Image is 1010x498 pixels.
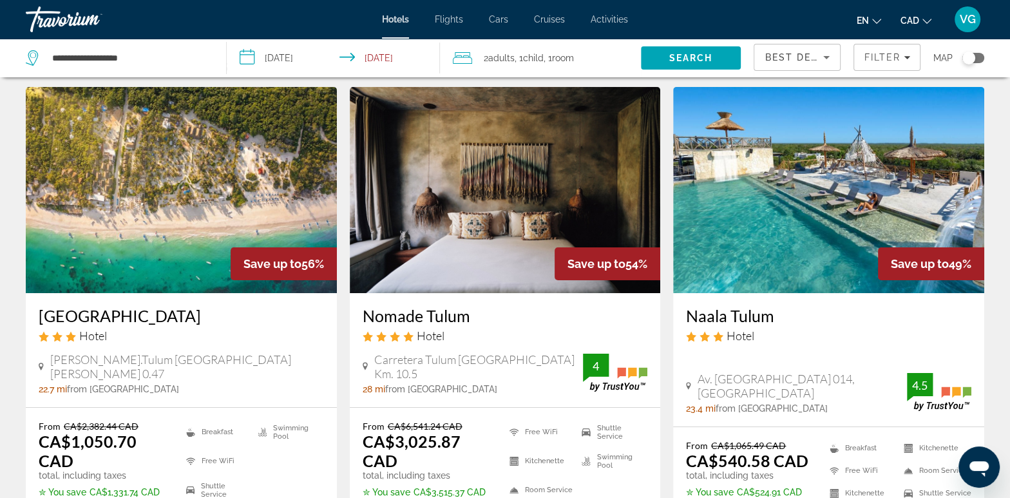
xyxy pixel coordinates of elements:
[857,15,869,26] span: en
[951,6,984,33] button: User Menu
[503,450,575,472] li: Kitchenette
[544,49,574,67] span: , 1
[575,421,647,443] li: Shuttle Service
[363,487,410,497] span: ✮ You save
[686,487,813,497] p: CA$524.91 CAD
[765,50,830,65] mat-select: Sort by
[180,450,252,472] li: Free WiFi
[515,49,544,67] span: , 1
[555,247,660,280] div: 54%
[583,354,647,392] img: TrustYou guest rating badge
[440,39,641,77] button: Travelers: 2 adults, 1 child
[765,52,832,62] span: Best Deals
[227,39,441,77] button: Select check in and out date
[686,487,734,497] span: ✮ You save
[686,306,971,325] a: Naala Tulum
[727,329,754,343] span: Hotel
[900,11,931,30] button: Change currency
[503,421,575,443] li: Free WiFi
[363,470,494,481] p: total, including taxes
[953,52,984,64] button: Toggle map
[385,384,497,394] span: from [GEOGRAPHIC_DATA]
[435,14,463,24] a: Flights
[363,432,461,470] ins: CA$3,025.87 CAD
[363,421,385,432] span: From
[489,14,508,24] a: Cars
[958,446,1000,488] iframe: Button to launch messaging window
[669,53,713,63] span: Search
[26,87,337,293] img: Alito Tulum Hotel
[50,352,324,381] span: [PERSON_NAME].Tulum [GEOGRAPHIC_DATA][PERSON_NAME] 0.47
[243,257,301,271] span: Save up to
[39,329,324,343] div: 3 star Hotel
[897,440,971,456] li: Kitchenette
[363,306,648,325] a: Nomade Tulum
[64,421,138,432] del: CA$2,382.44 CAD
[417,329,444,343] span: Hotel
[552,53,574,63] span: Room
[39,487,170,497] p: CA$1,331.74 CAD
[933,49,953,67] span: Map
[388,421,462,432] del: CA$6,541.24 CAD
[686,470,813,481] p: total, including taxes
[686,403,716,414] span: 23.4 mi
[523,53,544,63] span: Child
[864,52,900,62] span: Filter
[907,373,971,411] img: TrustYou guest rating badge
[488,53,515,63] span: Adults
[878,247,984,280] div: 49%
[673,87,984,293] img: Naala Tulum
[350,87,661,293] img: Nomade Tulum
[575,450,647,472] li: Swimming Pool
[823,440,897,456] li: Breakfast
[857,11,881,30] button: Change language
[51,48,207,68] input: Search hotel destination
[363,384,385,394] span: 28 mi
[686,451,808,470] ins: CA$540.58 CAD
[67,384,179,394] span: from [GEOGRAPHIC_DATA]
[39,306,324,325] a: [GEOGRAPHIC_DATA]
[39,384,67,394] span: 22.7 mi
[363,487,494,497] p: CA$3,515.37 CAD
[900,15,919,26] span: CAD
[711,440,786,451] del: CA$1,065.49 CAD
[686,329,971,343] div: 3 star Hotel
[698,372,907,400] span: Av. [GEOGRAPHIC_DATA] 014, [GEOGRAPHIC_DATA]
[907,378,933,393] div: 4.5
[583,358,609,374] div: 4
[39,432,137,470] ins: CA$1,050.70 CAD
[26,3,155,36] a: Travorium
[39,487,86,497] span: ✮ You save
[716,403,828,414] span: from [GEOGRAPHIC_DATA]
[897,463,971,479] li: Room Service
[641,46,741,70] button: Search
[363,329,648,343] div: 4 star Hotel
[853,44,920,71] button: Filters
[591,14,628,24] a: Activities
[891,257,949,271] span: Save up to
[39,421,61,432] span: From
[534,14,565,24] a: Cruises
[686,440,708,451] span: From
[484,49,515,67] span: 2
[960,13,976,26] span: VG
[79,329,107,343] span: Hotel
[382,14,409,24] a: Hotels
[180,421,252,443] li: Breakfast
[252,421,324,443] li: Swimming Pool
[567,257,625,271] span: Save up to
[39,470,170,481] p: total, including taxes
[823,463,897,479] li: Free WiFi
[231,247,337,280] div: 56%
